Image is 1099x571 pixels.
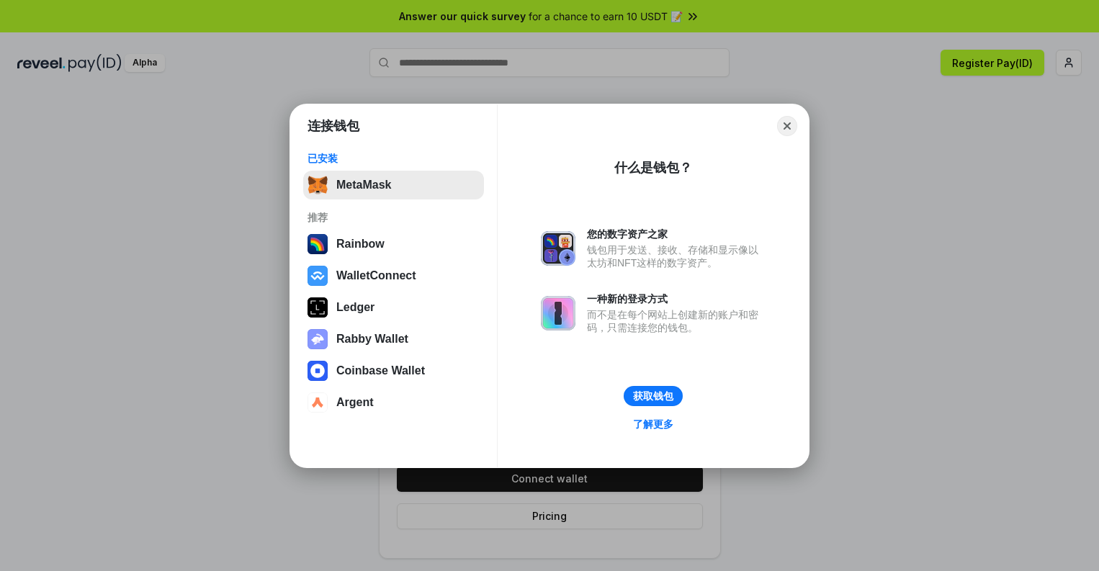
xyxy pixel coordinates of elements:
div: 您的数字资产之家 [587,228,766,240]
div: Rabby Wallet [336,333,408,346]
button: Ledger [303,293,484,322]
div: 钱包用于发送、接收、存储和显示像以太坊和NFT这样的数字资产。 [587,243,766,269]
button: 获取钱包 [624,386,683,406]
button: Argent [303,388,484,417]
div: Ledger [336,301,374,314]
h1: 连接钱包 [308,117,359,135]
div: Argent [336,396,374,409]
button: Rainbow [303,230,484,258]
img: svg+xml,%3Csvg%20width%3D%2228%22%20height%3D%2228%22%20viewBox%3D%220%200%2028%2028%22%20fill%3D... [308,361,328,381]
img: svg+xml,%3Csvg%20fill%3D%22none%22%20height%3D%2233%22%20viewBox%3D%220%200%2035%2033%22%20width%... [308,175,328,195]
button: Close [777,116,797,136]
img: svg+xml,%3Csvg%20width%3D%22120%22%20height%3D%22120%22%20viewBox%3D%220%200%20120%20120%22%20fil... [308,234,328,254]
div: WalletConnect [336,269,416,282]
div: 推荐 [308,211,480,224]
button: WalletConnect [303,261,484,290]
img: svg+xml,%3Csvg%20xmlns%3D%22http%3A%2F%2Fwww.w3.org%2F2000%2Fsvg%22%20fill%3D%22none%22%20viewBox... [308,329,328,349]
div: 什么是钱包？ [614,159,692,176]
div: Rainbow [336,238,385,251]
button: Rabby Wallet [303,325,484,354]
img: svg+xml,%3Csvg%20width%3D%2228%22%20height%3D%2228%22%20viewBox%3D%220%200%2028%2028%22%20fill%3D... [308,266,328,286]
div: 获取钱包 [633,390,673,403]
a: 了解更多 [624,415,682,433]
div: 一种新的登录方式 [587,292,766,305]
div: MetaMask [336,179,391,192]
img: svg+xml,%3Csvg%20xmlns%3D%22http%3A%2F%2Fwww.w3.org%2F2000%2Fsvg%22%20width%3D%2228%22%20height%3... [308,297,328,318]
div: 而不是在每个网站上创建新的账户和密码，只需连接您的钱包。 [587,308,766,334]
button: MetaMask [303,171,484,199]
div: 已安装 [308,152,480,165]
img: svg+xml,%3Csvg%20width%3D%2228%22%20height%3D%2228%22%20viewBox%3D%220%200%2028%2028%22%20fill%3D... [308,392,328,413]
img: svg+xml,%3Csvg%20xmlns%3D%22http%3A%2F%2Fwww.w3.org%2F2000%2Fsvg%22%20fill%3D%22none%22%20viewBox... [541,296,575,331]
button: Coinbase Wallet [303,356,484,385]
img: svg+xml,%3Csvg%20xmlns%3D%22http%3A%2F%2Fwww.w3.org%2F2000%2Fsvg%22%20fill%3D%22none%22%20viewBox... [541,231,575,266]
div: Coinbase Wallet [336,364,425,377]
div: 了解更多 [633,418,673,431]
